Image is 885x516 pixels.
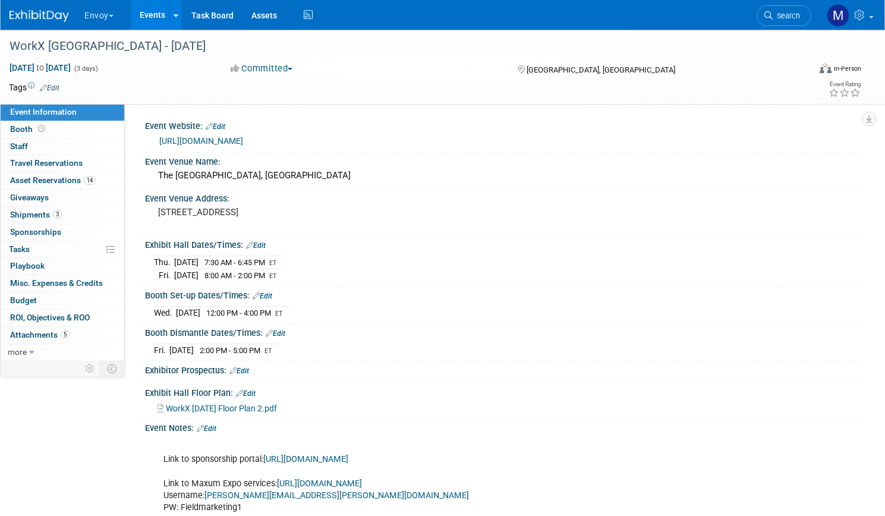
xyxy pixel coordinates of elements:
[10,313,90,322] span: ROI, Objectives & ROO
[10,295,37,305] span: Budget
[34,63,46,73] span: to
[5,36,789,57] div: WorkX [GEOGRAPHIC_DATA] - [DATE]
[1,121,124,138] a: Booth
[773,11,800,20] span: Search
[206,122,225,131] a: Edit
[1,344,124,361] a: more
[1,258,124,275] a: Playbook
[40,84,59,92] a: Edit
[145,324,861,339] div: Booth Dismantle Dates/Times:
[53,210,62,219] span: 3
[158,207,430,218] pre: [STREET_ADDRESS]
[829,81,861,87] div: Event Rating
[166,404,277,413] span: WorkX [DATE] Floor Plan 2.pdf
[9,81,59,93] td: Tags
[1,292,124,309] a: Budget
[145,190,861,204] div: Event Venue Address:
[169,344,194,357] td: [DATE]
[264,347,272,355] span: ET
[1,241,124,258] a: Tasks
[10,330,70,339] span: Attachments
[757,5,811,26] a: Search
[827,4,849,27] img: Matt h
[10,193,49,202] span: Giveaways
[174,256,199,269] td: [DATE]
[174,269,199,282] td: [DATE]
[1,207,124,224] a: Shipments3
[204,490,469,501] a: [PERSON_NAME][EMAIL_ADDRESS][PERSON_NAME][DOMAIN_NAME]
[263,454,348,464] a: [URL][DOMAIN_NAME]
[10,141,28,151] span: Staff
[10,278,103,288] span: Misc. Expenses & Credits
[10,210,62,219] span: Shipments
[10,227,61,237] span: Sponsorships
[197,424,216,433] a: Edit
[36,124,47,133] span: Booth not reserved yet
[1,310,124,326] a: ROI, Objectives & ROO
[820,64,832,73] img: Format-Inperson.png
[1,104,124,121] a: Event Information
[84,176,96,185] span: 14
[154,166,852,185] div: The [GEOGRAPHIC_DATA], [GEOGRAPHIC_DATA]
[229,367,249,375] a: Edit
[154,256,174,269] td: Thu.
[204,271,265,280] span: 8:00 AM - 2:00 PM
[206,309,271,317] span: 12:00 PM - 4:00 PM
[158,404,277,413] a: WorkX [DATE] Floor Plan 2.pdf
[145,287,861,302] div: Booth Set-up Dates/Times:
[145,361,861,377] div: Exhibitor Prospectus:
[145,419,861,435] div: Event Notes:
[275,310,283,317] span: ET
[1,155,124,172] a: Travel Reservations
[1,275,124,292] a: Misc. Expenses & Credits
[226,62,297,75] button: Committed
[100,361,125,376] td: Toggle Event Tabs
[8,347,27,357] span: more
[145,236,861,251] div: Exhibit Hall Dates/Times:
[145,384,861,399] div: Exhibit Hall Floor Plan:
[145,117,861,133] div: Event Website:
[253,292,272,300] a: Edit
[10,158,83,168] span: Travel Reservations
[269,259,277,267] span: ET
[10,10,69,22] img: ExhibitDay
[80,361,100,376] td: Personalize Event Tab Strip
[204,258,265,267] span: 7:30 AM - 6:45 PM
[73,65,98,73] span: (3 days)
[154,307,176,319] td: Wed.
[236,389,256,398] a: Edit
[154,344,169,357] td: Fri.
[10,124,47,134] span: Booth
[145,153,861,168] div: Event Venue Name:
[10,107,77,117] span: Event Information
[154,269,174,282] td: Fri.
[1,139,124,155] a: Staff
[527,65,675,74] span: [GEOGRAPHIC_DATA], [GEOGRAPHIC_DATA]
[1,224,124,241] a: Sponsorships
[9,62,71,73] span: [DATE] [DATE]
[1,172,124,189] a: Asset Reservations14
[734,62,861,80] div: Event Format
[10,175,96,185] span: Asset Reservations
[246,241,266,250] a: Edit
[1,190,124,206] a: Giveaways
[61,330,70,339] span: 5
[200,346,260,355] span: 2:00 PM - 5:00 PM
[9,244,30,254] span: Tasks
[277,479,362,489] a: [URL][DOMAIN_NAME]
[10,261,45,270] span: Playbook
[159,136,243,146] a: [URL][DOMAIN_NAME]
[266,329,285,338] a: Edit
[269,272,277,280] span: ET
[833,64,861,73] div: In-Person
[1,327,124,344] a: Attachments5
[176,307,200,319] td: [DATE]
